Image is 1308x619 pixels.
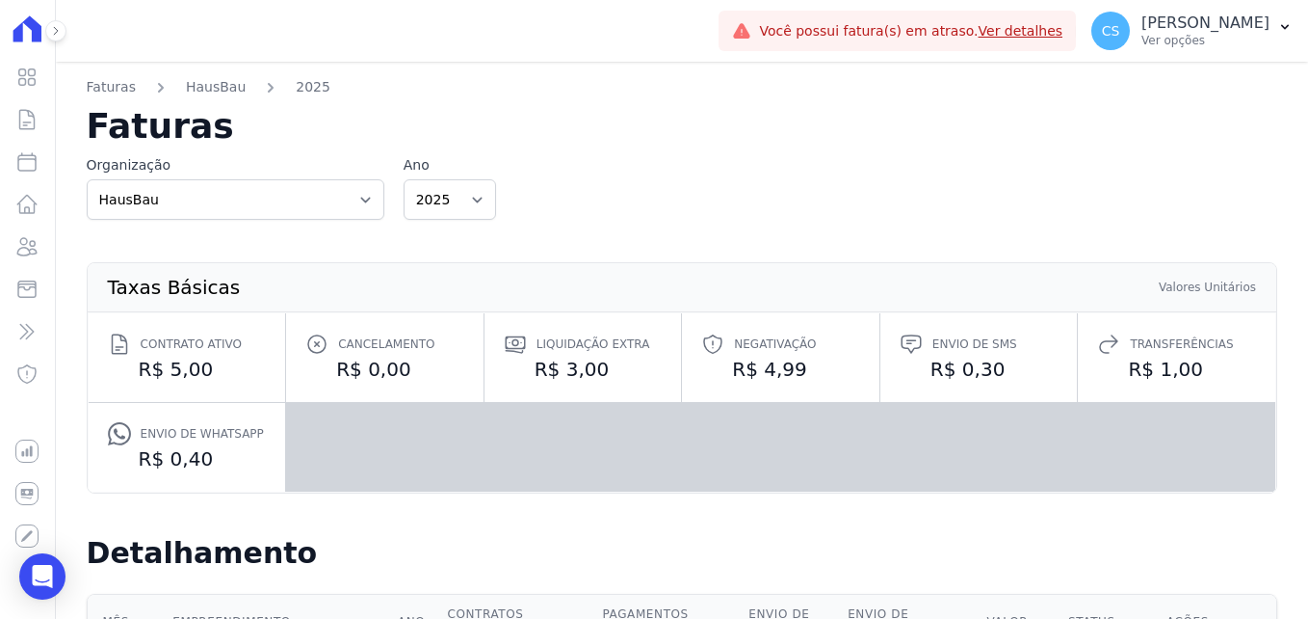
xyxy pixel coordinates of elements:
[759,21,1062,41] span: Você possui fatura(s) em atraso.
[1141,13,1269,33] p: [PERSON_NAME]
[338,335,434,354] span: Cancelamento
[1141,33,1269,48] p: Ver opções
[900,356,1059,383] dd: R$ 0,30
[979,23,1063,39] a: Ver detalhes
[108,445,267,472] dd: R$ 0,40
[19,553,65,600] div: Open Intercom Messenger
[141,424,264,444] span: Envio de Whatsapp
[87,77,1277,109] nav: Breadcrumb
[186,77,246,97] a: HausBau
[108,356,267,383] dd: R$ 5,00
[107,279,242,296] th: Taxas Básicas
[87,77,136,97] a: Faturas
[536,335,650,354] span: Liquidação extra
[1097,356,1256,383] dd: R$ 1,00
[504,356,663,383] dd: R$ 3,00
[87,155,384,175] label: Organização
[932,335,1017,354] span: Envio de SMS
[305,356,464,383] dd: R$ 0,00
[1130,335,1233,354] span: Transferências
[141,335,242,354] span: Contrato ativo
[87,109,1277,144] h2: Faturas
[1158,279,1257,296] th: Valores Unitários
[404,155,496,175] label: Ano
[1102,24,1120,38] span: CS
[701,356,860,383] dd: R$ 4,99
[734,335,816,354] span: Negativação
[87,536,1277,571] h2: Detalhamento
[1076,4,1308,58] button: CS [PERSON_NAME] Ver opções
[296,77,330,97] a: 2025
